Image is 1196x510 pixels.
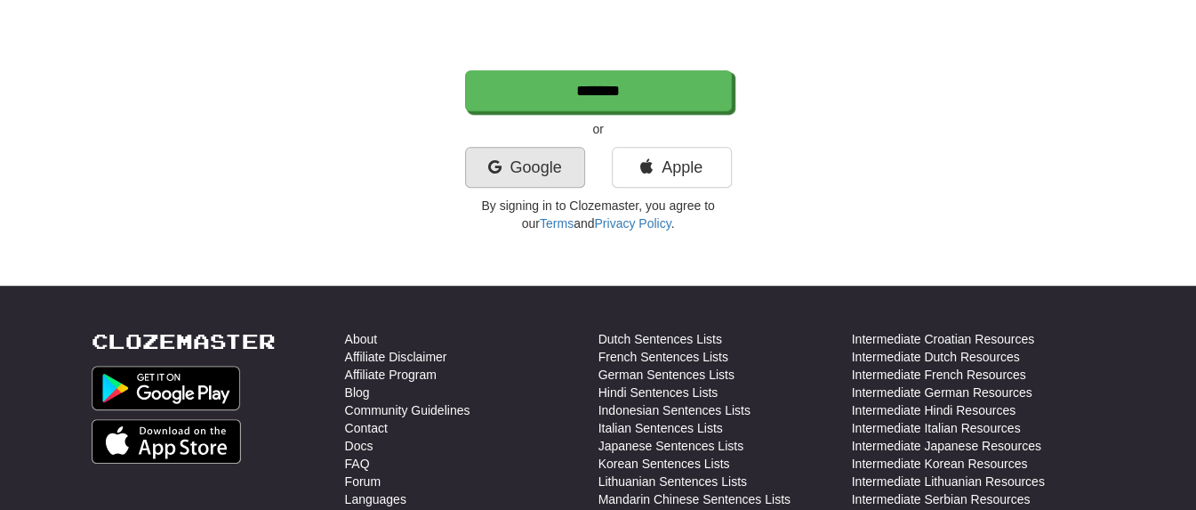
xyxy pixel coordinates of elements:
[598,455,730,473] a: Korean Sentences Lists
[852,419,1021,437] a: Intermediate Italian Resources
[598,348,728,366] a: French Sentences Lists
[598,419,723,437] a: Italian Sentences Lists
[852,348,1020,366] a: Intermediate Dutch Resources
[598,437,743,455] a: Japanese Sentences Lists
[852,366,1026,384] a: Intermediate French Resources
[92,419,242,464] img: Get it on App Store
[852,455,1028,473] a: Intermediate Korean Resources
[345,490,406,508] a: Languages
[598,490,791,508] a: Mandarin Chinese Sentences Lists
[465,120,732,138] p: or
[345,384,370,401] a: Blog
[345,437,373,455] a: Docs
[92,330,276,352] a: Clozemaster
[598,401,751,419] a: Indonesian Sentences Lists
[594,216,670,231] a: Privacy Policy
[852,490,1031,508] a: Intermediate Serbian Resources
[345,401,470,419] a: Community Guidelines
[852,330,1034,348] a: Intermediate Croatian Resources
[852,384,1032,401] a: Intermediate German Resources
[852,473,1045,490] a: Intermediate Lithuanian Resources
[598,473,747,490] a: Lithuanian Sentences Lists
[345,366,437,384] a: Affiliate Program
[345,348,447,366] a: Affiliate Disclaimer
[465,147,585,188] a: Google
[852,401,1015,419] a: Intermediate Hindi Resources
[598,384,718,401] a: Hindi Sentences Lists
[598,330,722,348] a: Dutch Sentences Lists
[345,455,370,473] a: FAQ
[465,197,732,232] p: By signing in to Clozemaster, you agree to our and .
[598,366,734,384] a: German Sentences Lists
[345,330,378,348] a: About
[345,419,388,437] a: Contact
[540,216,574,231] a: Terms
[852,437,1041,455] a: Intermediate Japanese Resources
[612,147,732,188] a: Apple
[345,473,381,490] a: Forum
[92,366,241,410] img: Get it on Google Play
